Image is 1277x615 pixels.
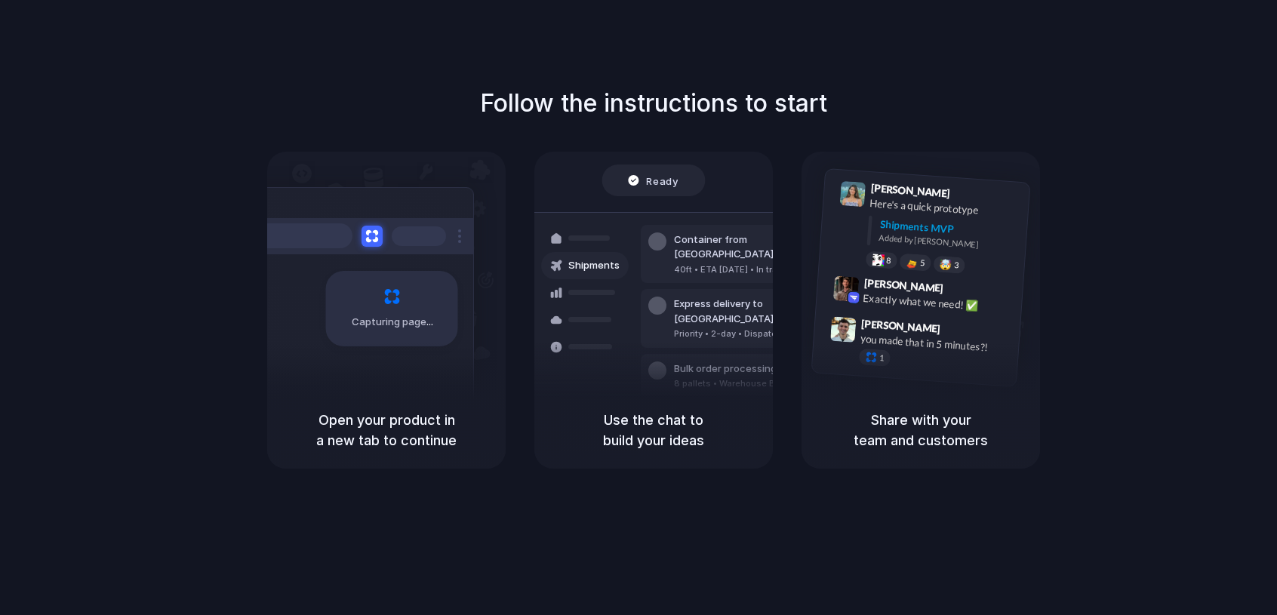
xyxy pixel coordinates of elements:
div: 40ft • ETA [DATE] • In transit [674,263,837,276]
div: Bulk order processing [674,361,814,377]
h5: Use the chat to build your ideas [552,410,755,450]
span: 1 [879,354,885,362]
span: [PERSON_NAME] [861,315,941,337]
h5: Open your product in a new tab to continue [285,410,488,450]
div: Added by [PERSON_NAME] [879,232,1017,254]
span: 8 [886,256,891,264]
div: Express delivery to [GEOGRAPHIC_DATA] [674,297,837,326]
div: Priority • 2-day • Dispatched [674,327,837,340]
div: 🤯 [940,259,952,270]
h5: Share with your team and customers [820,410,1022,450]
span: [PERSON_NAME] [863,274,943,296]
div: Container from [GEOGRAPHIC_DATA] [674,232,837,262]
span: 9:41 AM [955,186,986,204]
div: 8 pallets • Warehouse B • Packed [674,377,814,390]
span: [PERSON_NAME] [870,180,950,201]
span: 5 [920,258,925,266]
span: Shipments [568,258,620,273]
div: Exactly what we need! ✅ [863,290,1014,315]
div: Here's a quick prototype [869,195,1020,220]
span: Ready [647,173,679,188]
span: 3 [954,261,959,269]
div: Shipments MVP [879,216,1019,241]
span: 9:42 AM [948,281,979,300]
span: Capturing page [352,315,435,330]
h1: Follow the instructions to start [480,85,827,121]
span: 9:47 AM [945,322,976,340]
div: you made that in 5 minutes?! [860,331,1011,356]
